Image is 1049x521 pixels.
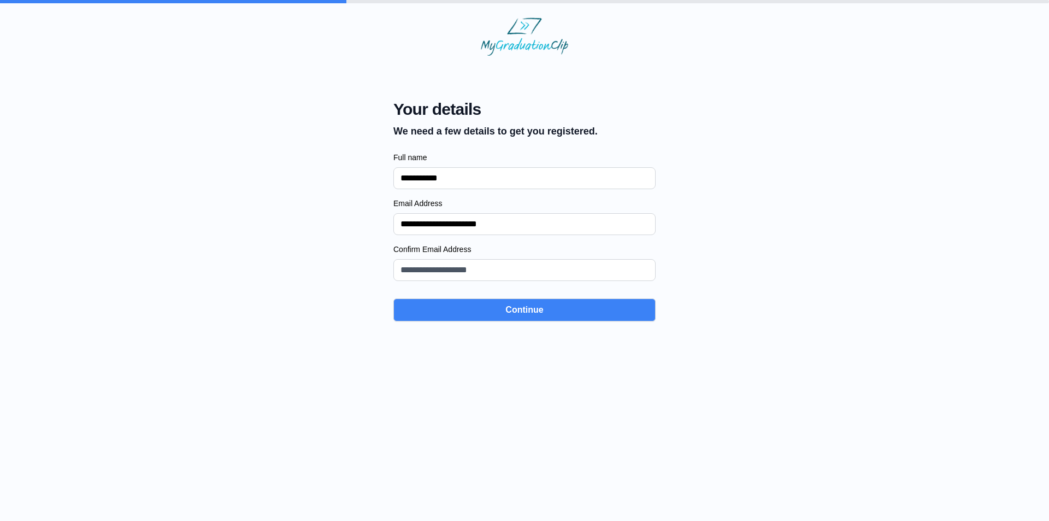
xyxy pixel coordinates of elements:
p: We need a few details to get you registered. [393,124,598,139]
span: Your details [393,99,598,119]
label: Confirm Email Address [393,244,656,255]
label: Email Address [393,198,656,209]
label: Full name [393,152,656,163]
img: MyGraduationClip [481,17,568,56]
button: Continue [393,298,656,321]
